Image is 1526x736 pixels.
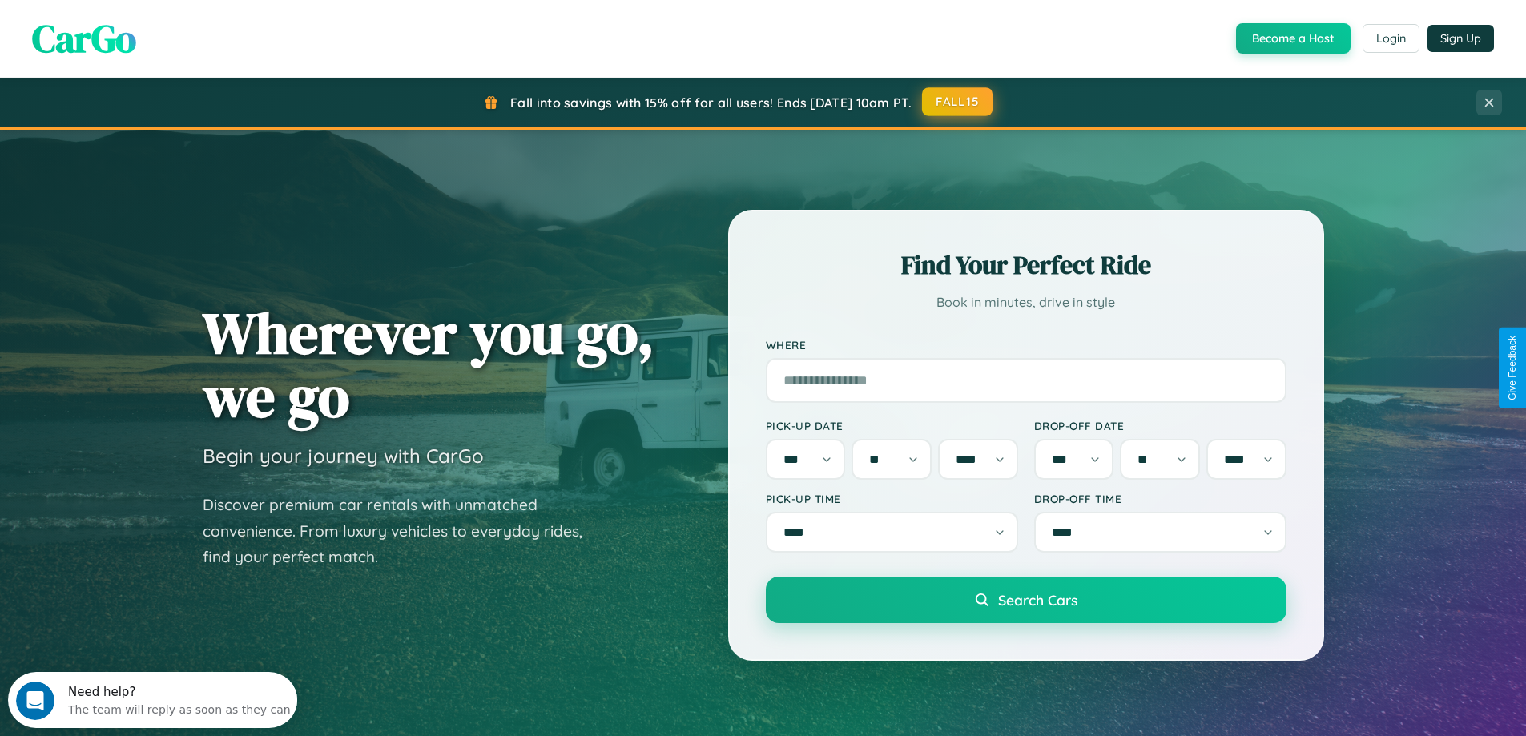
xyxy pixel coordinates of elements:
[60,26,283,43] div: The team will reply as soon as they can
[766,577,1286,623] button: Search Cars
[8,672,297,728] iframe: Intercom live chat discovery launcher
[998,591,1077,609] span: Search Cars
[6,6,298,50] div: Open Intercom Messenger
[766,492,1018,505] label: Pick-up Time
[203,301,654,428] h1: Wherever you go, we go
[32,12,136,65] span: CarGo
[1507,336,1518,400] div: Give Feedback
[1236,23,1351,54] button: Become a Host
[510,95,912,111] span: Fall into savings with 15% off for all users! Ends [DATE] 10am PT.
[60,14,283,26] div: Need help?
[1363,24,1419,53] button: Login
[766,247,1286,283] h2: Find Your Perfect Ride
[16,682,54,720] iframe: Intercom live chat
[203,444,484,468] h3: Begin your journey with CarGo
[922,87,993,116] button: FALL15
[1427,25,1494,52] button: Sign Up
[766,419,1018,432] label: Pick-up Date
[1034,492,1286,505] label: Drop-off Time
[1034,419,1286,432] label: Drop-off Date
[766,291,1286,314] p: Book in minutes, drive in style
[766,338,1286,352] label: Where
[203,492,603,570] p: Discover premium car rentals with unmatched convenience. From luxury vehicles to everyday rides, ...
